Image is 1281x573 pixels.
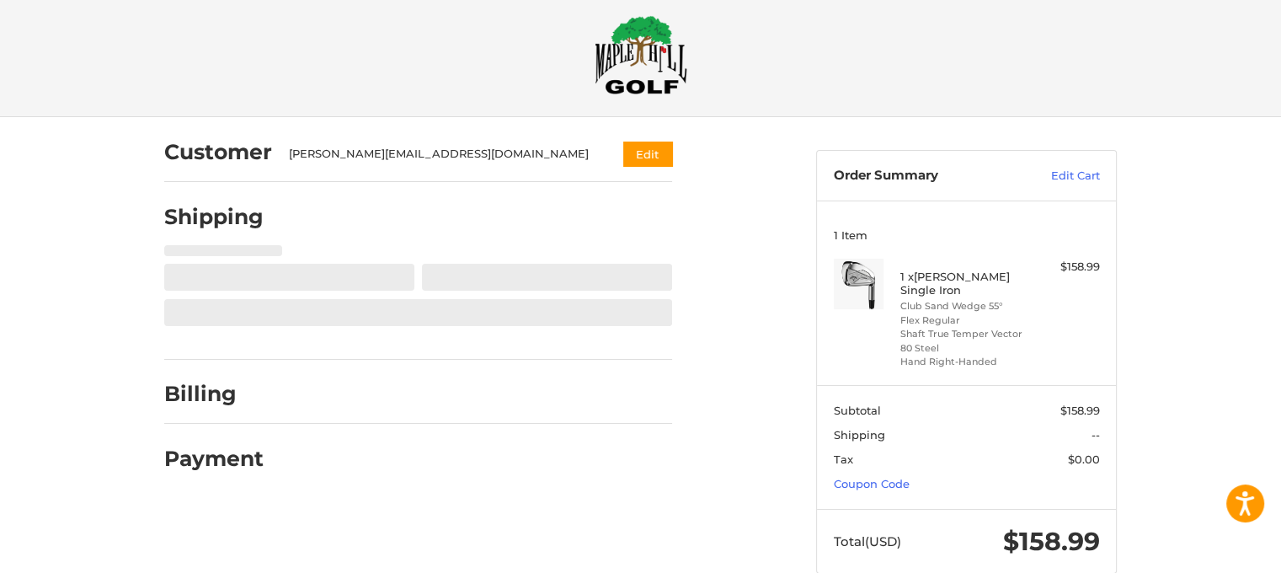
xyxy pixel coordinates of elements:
[164,139,272,165] h2: Customer
[834,404,881,417] span: Subtotal
[900,327,1029,355] li: Shaft True Temper Vector 80 Steel
[900,313,1029,328] li: Flex Regular
[834,453,853,466] span: Tax
[834,228,1100,242] h3: 1 Item
[164,381,263,407] h2: Billing
[1003,526,1100,557] span: $158.99
[900,355,1029,369] li: Hand Right-Handed
[1033,259,1100,276] div: $158.99
[164,204,264,230] h2: Shipping
[1068,453,1100,466] span: $0.00
[164,446,264,472] h2: Payment
[1092,428,1100,442] span: --
[900,270,1029,297] h4: 1 x [PERSON_NAME] Single Iron
[834,168,1015,185] h3: Order Summary
[834,428,885,442] span: Shipping
[1015,168,1100,185] a: Edit Cart
[289,146,591,163] div: [PERSON_NAME][EMAIL_ADDRESS][DOMAIN_NAME]
[1060,404,1100,417] span: $158.99
[834,477,910,490] a: Coupon Code
[623,142,672,166] button: Edit
[834,533,901,549] span: Total (USD)
[900,299,1029,313] li: Club Sand Wedge 55°
[595,15,687,94] img: Maple Hill Golf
